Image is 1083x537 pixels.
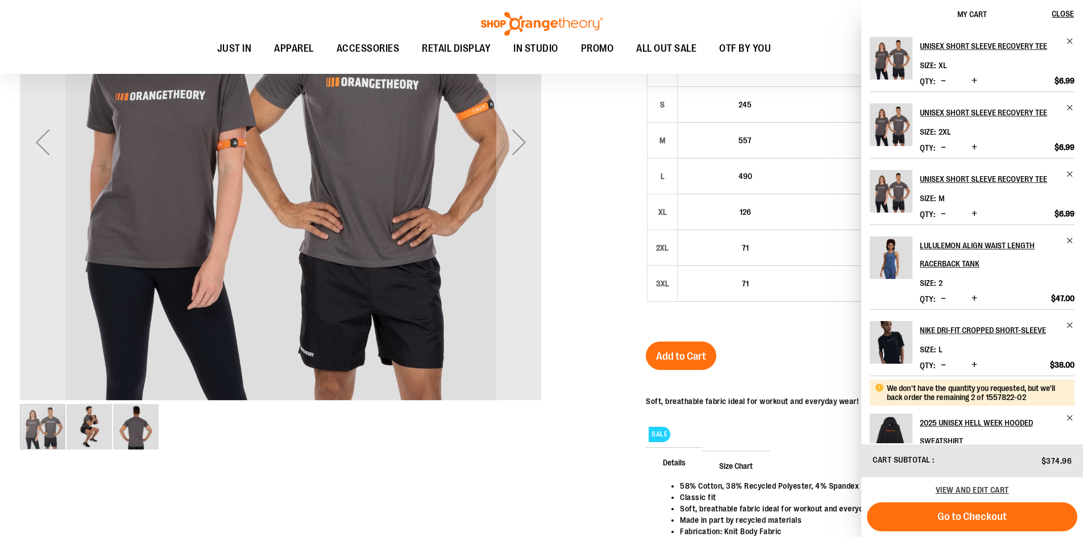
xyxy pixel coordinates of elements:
span: PROMO [581,36,614,61]
img: Shop Orangetheory [479,12,604,36]
span: OTF BY YOU [719,36,771,61]
span: 71 [742,243,749,252]
span: 2XL [939,127,951,136]
dt: Size [920,345,936,354]
span: 71 [742,279,749,288]
h2: Unisex Short Sleeve Recovery Tee [920,170,1059,188]
button: Decrease product quantity [938,293,949,305]
span: IN STUDIO [513,36,558,61]
label: Qty [920,210,935,219]
button: Decrease product quantity [938,76,949,87]
span: 557 [738,136,752,145]
span: JUST IN [217,36,252,61]
h2: Unisex Short Sleeve Recovery Tee [920,103,1059,122]
a: Remove item [1066,414,1074,422]
span: M [939,194,944,203]
li: Classic fit [680,492,1052,503]
button: Increase product quantity [969,360,980,371]
img: Unisex Short Sleeve Recovery Tee [870,103,912,146]
span: $6.99 [1055,142,1074,152]
span: RETAIL DISPLAY [422,36,491,61]
span: 490 [738,172,752,181]
span: Size Chart [702,451,770,480]
span: Cart Subtotal [873,455,931,464]
button: Increase product quantity [969,76,980,87]
span: $47.00 [1051,293,1074,303]
div: image 1 of 3 [20,403,67,451]
div: $19.00 [818,212,933,223]
span: Add to Cart [656,350,706,363]
button: Decrease product quantity [938,209,949,220]
div: 2XL [654,239,671,256]
img: Back view of 2024 November Unisex Short Sleeve Recovery Tee [113,404,159,449]
dt: Size [920,127,936,136]
div: $6.99 [818,201,933,212]
h2: Unisex Short Sleeve Recovery Tee [920,37,1059,55]
h2: 2025 Unisex Hell Week Hooded Sweatshirt [920,414,1059,450]
label: Qty [920,143,935,152]
a: Unisex Short Sleeve Recovery Tee [920,37,1074,55]
a: Unisex Short Sleeve Recovery Tee [870,37,912,87]
div: $19.00 [818,69,933,80]
a: 2025 Unisex Hell Week Hooded Sweatshirt [920,414,1074,450]
h2: lululemon Align Waist Length Racerback Tank [920,236,1059,273]
img: Unisex Short Sleeve Recovery Tee [870,37,912,80]
img: lululemon Align Waist Length Racerback Tank [870,236,912,279]
span: Details [646,447,703,477]
dt: Size [920,278,936,288]
button: Add to Cart [646,342,716,370]
span: My Cart [957,10,987,19]
div: $6.99 [818,93,933,105]
a: lululemon Align Waist Length Racerback Tank [870,236,912,286]
a: Unisex Short Sleeve Recovery Tee [920,170,1074,188]
div: S [654,96,671,113]
span: $6.99 [1055,76,1074,86]
button: Increase product quantity [969,209,980,220]
div: $19.00 [818,176,933,188]
img: Unisex Short Sleeve Recovery Tee [870,170,912,213]
label: Qty [920,77,935,86]
span: SALE [649,427,670,442]
a: Unisex Short Sleeve Recovery Tee [870,103,912,153]
div: 3XL [654,275,671,292]
span: XL [939,61,947,70]
a: Nike Dri-FIT Cropped Short-Sleeve [870,321,912,371]
a: Remove item [1066,103,1074,112]
div: $6.99 [818,129,933,140]
div: $19.00 [818,105,933,116]
button: Increase product quantity [969,142,980,153]
img: Front view of 2024 November Unisex Short Sleeve Recovery Tee [67,404,112,449]
img: Nike Dri-FIT Cropped Short-Sleeve [870,321,912,364]
dt: Size [920,194,936,203]
div: We don't have the quantity you requested, but we'll back order the remaining 2 of 1557822-02 [887,384,1066,402]
li: Product [870,37,1074,91]
label: Qty [920,294,935,303]
div: $6.99 [818,236,933,248]
span: Close [1052,9,1074,18]
img: 2025 Unisex Hell Week Hooded Sweatshirt [870,414,912,456]
div: $6.99 [818,165,933,176]
label: Qty [920,361,935,370]
span: APPAREL [274,36,314,61]
a: View and edit cart [936,485,1009,494]
a: Remove item [1066,170,1074,178]
dt: Size [920,61,936,70]
div: $19.00 [818,284,933,295]
a: Unisex Short Sleeve Recovery Tee [870,170,912,220]
a: Unisex Short Sleeve Recovery Tee [920,103,1074,122]
span: ALL OUT SALE [636,36,696,61]
div: XL [654,203,671,220]
div: L [654,168,671,185]
li: Product [870,376,1074,486]
span: $374.96 [1041,456,1072,465]
a: Remove item [1066,37,1074,45]
li: Product [870,91,1074,158]
li: Fabrication: Knit Body Fabric [680,526,1052,537]
li: 58% Cotton, 38% Recycled Polyester, 4% Spandex [680,480,1052,492]
li: Made in part by recycled materials [680,514,1052,526]
li: Soft, breathable fabric ideal for workout and everyday wear [680,503,1052,514]
button: Decrease product quantity [938,142,949,153]
button: Increase product quantity [969,293,980,305]
a: Nike Dri-FIT Cropped Short-Sleeve [920,321,1074,339]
